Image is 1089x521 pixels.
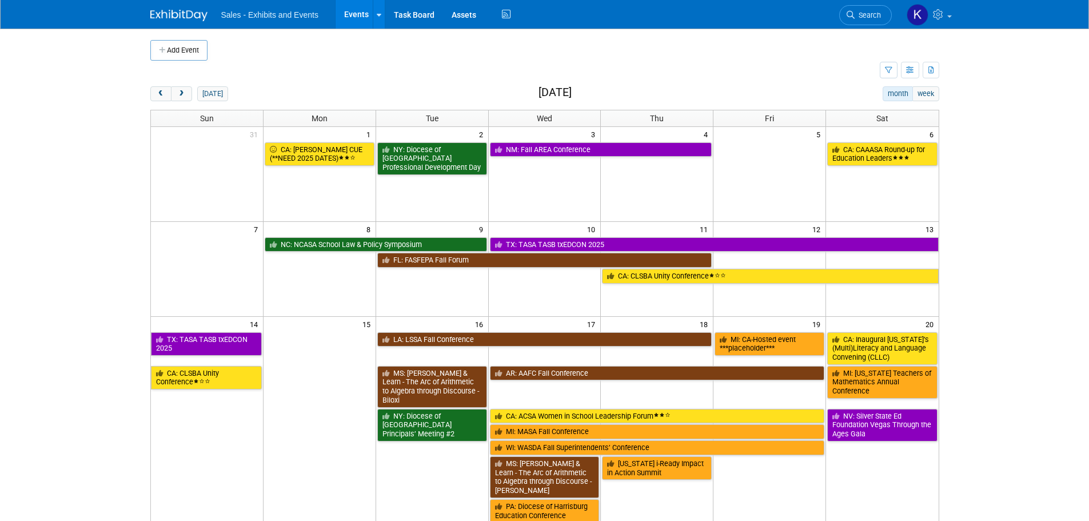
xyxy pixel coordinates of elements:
[377,332,712,347] a: LA: LSSA Fall Conference
[590,127,600,141] span: 3
[365,222,376,236] span: 8
[883,86,913,101] button: month
[703,127,713,141] span: 4
[815,127,825,141] span: 5
[249,127,263,141] span: 31
[490,237,939,252] a: TX: TASA TASB txEDCON 2025
[197,86,228,101] button: [DATE]
[928,127,939,141] span: 6
[586,317,600,331] span: 17
[602,456,712,480] a: [US_STATE] i-Ready Impact in Action Summit
[924,222,939,236] span: 13
[912,86,939,101] button: week
[249,317,263,331] span: 14
[490,456,600,498] a: MS: [PERSON_NAME] & Learn - The Arc of Arithmetic to Algebra through Discourse - [PERSON_NAME]
[827,142,937,166] a: CA: CAAASA Round-up for Education Leaders
[361,317,376,331] span: 15
[377,253,712,268] a: FL: FASFEPA Fall Forum
[377,366,487,408] a: MS: [PERSON_NAME] & Learn - The Arc of Arithmetic to Algebra through Discourse - Biloxi
[265,237,487,252] a: NC: NCASA School Law & Policy Symposium
[490,142,712,157] a: NM: Fall AREA Conference
[827,332,937,365] a: CA: Inaugural [US_STATE]’s (Multi)Literacy and Language Convening (CLLC)
[377,409,487,442] a: NY: Diocese of [GEOGRAPHIC_DATA] Principals’ Meeting #2
[924,317,939,331] span: 20
[538,86,572,99] h2: [DATE]
[699,317,713,331] span: 18
[811,317,825,331] span: 19
[537,114,552,123] span: Wed
[586,222,600,236] span: 10
[876,114,888,123] span: Sat
[490,424,825,439] a: MI: MASA Fall Conference
[200,114,214,123] span: Sun
[650,114,664,123] span: Thu
[151,366,262,389] a: CA: CLSBA Unity Conference
[474,317,488,331] span: 16
[855,11,881,19] span: Search
[907,4,928,26] img: Kara Haven
[602,269,938,284] a: CA: CLSBA Unity Conference
[765,114,774,123] span: Fri
[478,222,488,236] span: 9
[312,114,328,123] span: Mon
[490,366,825,381] a: AR: AAFC Fall Conference
[827,409,937,442] a: NV: Silver State Ed Foundation Vegas Through the Ages Gala
[151,332,262,356] a: TX: TASA TASB txEDCON 2025
[365,127,376,141] span: 1
[699,222,713,236] span: 11
[221,10,318,19] span: Sales - Exhibits and Events
[490,440,825,455] a: WI: WASDA Fall Superintendents’ Conference
[490,409,825,424] a: CA: ACSA Women in School Leadership Forum
[265,142,374,166] a: CA: [PERSON_NAME] CUE (**NEED 2025 DATES)
[150,86,171,101] button: prev
[811,222,825,236] span: 12
[171,86,192,101] button: next
[150,10,208,21] img: ExhibitDay
[478,127,488,141] span: 2
[150,40,208,61] button: Add Event
[715,332,824,356] a: MI: CA-Hosted event ***placeholder***
[253,222,263,236] span: 7
[839,5,892,25] a: Search
[377,142,487,175] a: NY: Diocese of [GEOGRAPHIC_DATA] Professional Development Day
[827,366,937,399] a: MI: [US_STATE] Teachers of Mathematics Annual Conference
[426,114,438,123] span: Tue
